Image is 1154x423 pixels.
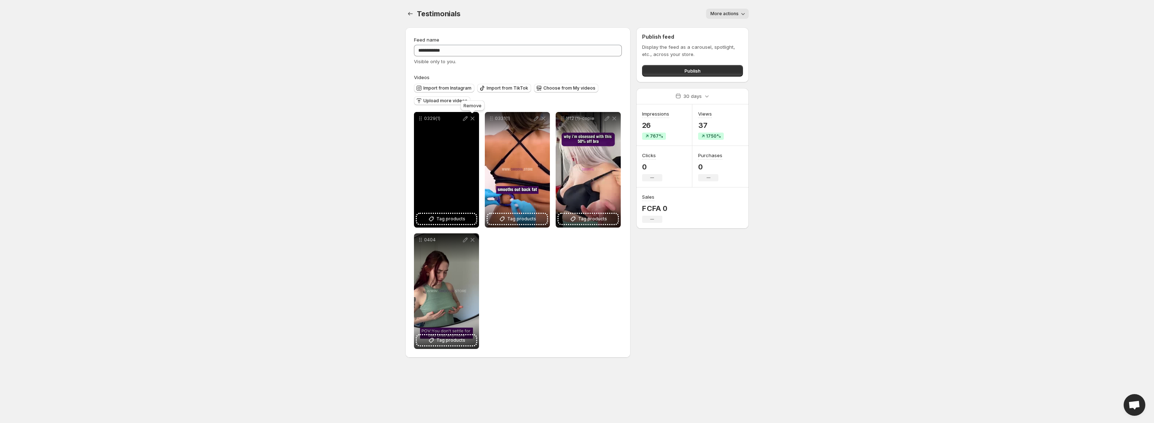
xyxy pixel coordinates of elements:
span: Tag products [436,337,465,344]
button: More actions [706,9,749,19]
span: Import from TikTok [487,85,528,91]
span: Feed name [414,37,439,43]
span: 1750% [706,133,721,139]
p: 0329(1) [424,116,462,121]
p: 26 [642,121,669,130]
span: Visible only to you. [414,59,456,64]
h3: Views [698,110,712,117]
div: 0404Tag products [414,233,479,349]
div: 1112 (1)-copieTag products [556,112,621,228]
button: Publish [642,65,743,77]
p: 1112 (1)-copie [566,116,603,121]
span: Choose from My videos [543,85,595,91]
span: Tag products [436,215,465,223]
button: Choose from My videos [534,84,598,92]
h2: Publish feed [642,33,743,40]
p: 0 [698,163,722,171]
span: Upload more videos [423,98,467,104]
span: Import from Instagram [423,85,471,91]
p: F CFA 0 [642,204,668,213]
span: Publish [684,67,701,74]
span: Testimonials [417,9,461,18]
div: 0329(1)Tag products [414,112,479,228]
button: Settings [405,9,415,19]
span: Videos [414,74,429,80]
button: Tag products [417,335,476,345]
button: Import from Instagram [414,84,474,92]
button: Tag products [417,214,476,224]
p: 0 [642,163,662,171]
span: Tag products [507,215,536,223]
button: Tag products [488,214,547,224]
button: Import from TikTok [477,84,531,92]
h3: Sales [642,193,654,200]
p: Display the feed as a carousel, spotlight, etc., across your store. [642,43,743,58]
button: Tag products [559,214,618,224]
p: 0331(1) [495,116,533,121]
a: Open chat [1124,394,1145,416]
p: 37 [698,121,724,130]
p: 30 days [683,92,702,100]
span: Tag products [578,215,607,223]
p: 0404 [424,237,462,243]
h3: Purchases [698,152,722,159]
span: More actions [710,11,739,17]
h3: Impressions [642,110,669,117]
button: Upload more videos [414,96,470,105]
h3: Clicks [642,152,656,159]
span: 767% [650,133,663,139]
div: 0331(1)Tag products [485,112,550,228]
